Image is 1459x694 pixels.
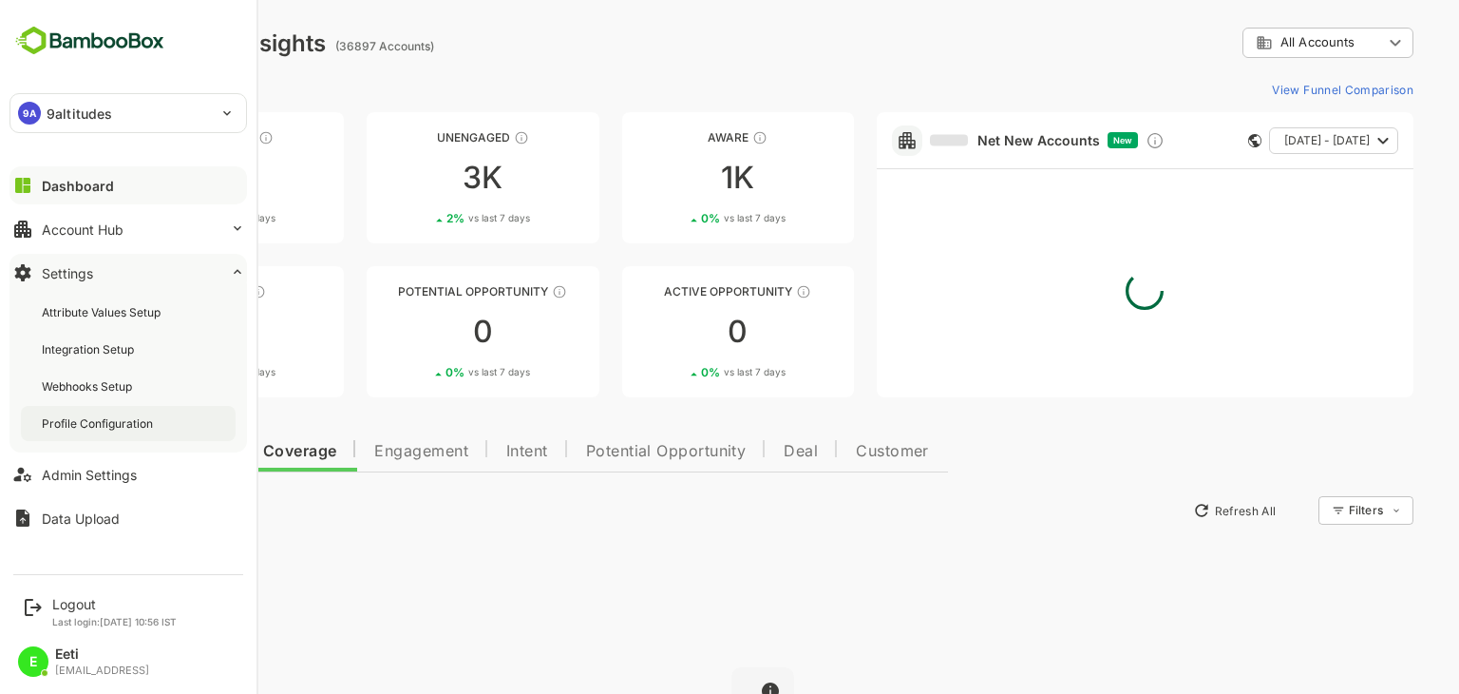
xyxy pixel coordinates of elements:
p: 9altitudes [47,104,112,124]
div: 168 [46,317,277,347]
span: Engagement [308,444,402,459]
button: Settings [9,254,247,292]
div: 0 % [124,211,209,225]
a: UnreachedThese accounts have not been engaged with for a defined time period33K0%vs last 7 days [46,112,277,243]
div: E [18,646,48,677]
span: [DATE] - [DATE] [1218,128,1303,153]
span: Data Quality and Coverage [65,444,270,459]
span: New [1047,135,1066,145]
div: Webhooks Setup [42,378,136,395]
button: Refresh All [1118,495,1218,526]
span: Deal [717,444,751,459]
div: Profile Configuration [42,415,157,432]
div: Attribute Values Setup [42,304,164,320]
div: Aware [556,130,787,145]
span: vs last 7 days [147,211,209,225]
div: 1K [556,163,787,193]
button: Dashboard [9,166,247,204]
div: 0 % [635,211,719,225]
div: Filters [1282,503,1317,517]
div: These accounts have open opportunities which might be at any of the Sales Stages [729,284,745,299]
button: Account Hub [9,210,247,248]
div: 9A [18,102,41,125]
div: Account Hub [42,222,123,238]
button: Data Upload [9,499,247,537]
div: These accounts have just entered the buying cycle and need further nurturing [686,130,701,145]
ag: (36897 Accounts) [269,39,373,53]
button: View Funnel Comparison [1198,74,1347,105]
button: Admin Settings [9,455,247,493]
span: vs last 7 days [147,365,209,379]
div: [EMAIL_ADDRESS] [55,665,149,677]
div: Settings [42,265,93,281]
p: Last login: [DATE] 10:56 IST [52,616,177,627]
a: EngagedThese accounts are warm, further nurturing would qualify them to MQAs1682%vs last 7 days [46,266,277,397]
a: Active OpportunityThese accounts have open opportunities which might be at any of the Sales Stage... [556,266,787,397]
span: Customer [789,444,862,459]
div: These accounts have not been engaged with for a defined time period [192,130,207,145]
span: vs last 7 days [657,365,719,379]
div: Engaged [46,284,277,299]
div: Dashboard [42,178,114,194]
div: Logout [52,596,177,612]
div: These accounts are warm, further nurturing would qualify them to MQAs [184,284,199,299]
div: Data Upload [42,511,120,527]
button: [DATE] - [DATE] [1203,127,1332,154]
div: Filters [1280,493,1347,528]
a: Potential OpportunityThese accounts are MQAs and can be passed on to Inside Sales00%vs last 7 days [300,266,532,397]
a: Net New Accounts [863,132,1033,149]
span: All Accounts [1214,35,1288,49]
div: Potential Opportunity [300,284,532,299]
span: vs last 7 days [402,211,464,225]
img: BambooboxFullLogoMark.5f36c76dfaba33ec1ec1367b70bb1252.svg [9,23,170,59]
a: AwareThese accounts have just entered the buying cycle and need further nurturing1K0%vs last 7 days [556,112,787,243]
div: All Accounts [1189,34,1317,51]
div: These accounts are MQAs and can be passed on to Inside Sales [485,284,501,299]
span: vs last 7 days [402,365,464,379]
div: 2 % [125,365,209,379]
div: Integration Setup [42,341,138,357]
div: 0 % [379,365,464,379]
span: Intent [440,444,482,459]
div: Active Opportunity [556,284,787,299]
div: Admin Settings [42,467,137,483]
div: This card does not support filter and segments [1182,134,1195,147]
div: These accounts have not shown enough engagement and need nurturing [447,130,463,145]
div: 0 % [635,365,719,379]
div: Unreached [46,130,277,145]
div: Unengaged [300,130,532,145]
button: New Insights [46,493,184,528]
div: Discover new ICP-fit accounts showing engagement — via intent surges, anonymous website visits, L... [1079,131,1098,150]
div: Dashboard Insights [46,29,259,57]
div: 33K [46,163,277,193]
div: Eeti [55,646,149,663]
div: 3K [300,163,532,193]
div: 9A9altitudes [10,94,246,132]
div: 0 [300,317,532,347]
div: All Accounts [1176,25,1347,62]
a: UnengagedThese accounts have not shown enough engagement and need nurturing3K2%vs last 7 days [300,112,532,243]
div: 2 % [380,211,464,225]
div: 0 [556,317,787,347]
span: vs last 7 days [657,211,719,225]
span: Potential Opportunity [520,444,680,459]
